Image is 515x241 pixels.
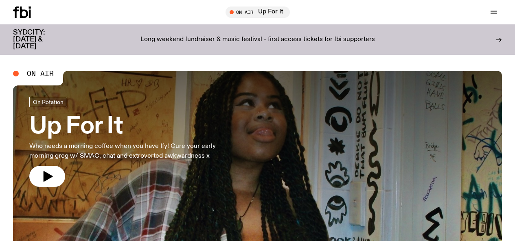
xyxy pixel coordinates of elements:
[29,97,67,107] a: On Rotation
[27,70,54,77] span: On Air
[29,115,238,138] h3: Up For It
[13,29,65,50] h3: SYDCITY: [DATE] & [DATE]
[33,99,64,105] span: On Rotation
[29,141,238,161] p: Who needs a morning coffee when you have Ify! Cure your early morning grog w/ SMAC, chat and extr...
[140,36,375,43] p: Long weekend fundraiser & music festival - first access tickets for fbi supporters
[29,97,238,187] a: Up For ItWho needs a morning coffee when you have Ify! Cure your early morning grog w/ SMAC, chat...
[226,7,290,18] button: On AirUp For It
